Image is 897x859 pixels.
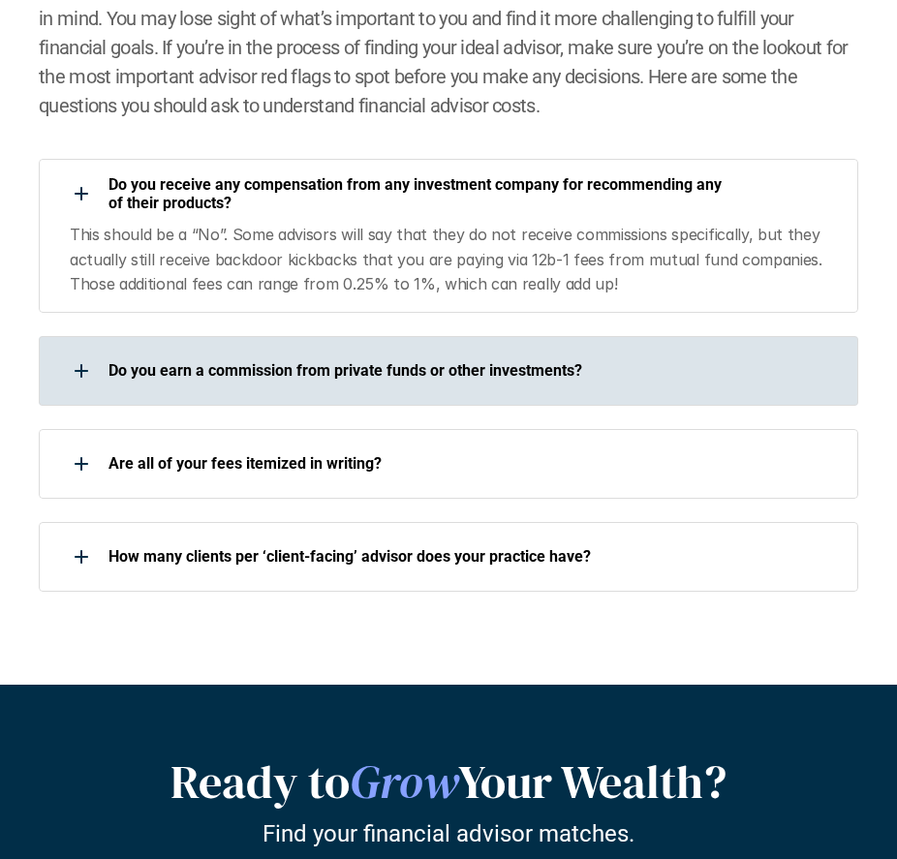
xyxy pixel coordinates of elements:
[108,454,723,473] p: Are all of your fees itemized in writing?
[350,750,458,813] em: Grow
[70,223,835,297] p: This should be a “No”. Some advisors will say that they do not receive commissions specifically, ...
[263,819,634,847] p: Find your financial advisor matches.
[108,175,723,212] p: Do you receive any compensation from any investment company for recommending any of their products?
[108,547,723,566] p: How many clients per ‘client-facing’ advisor does your practice have?
[108,361,723,380] p: Do you earn a commission from private funds or other investments?
[39,754,858,811] h2: Ready to Your Wealth?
